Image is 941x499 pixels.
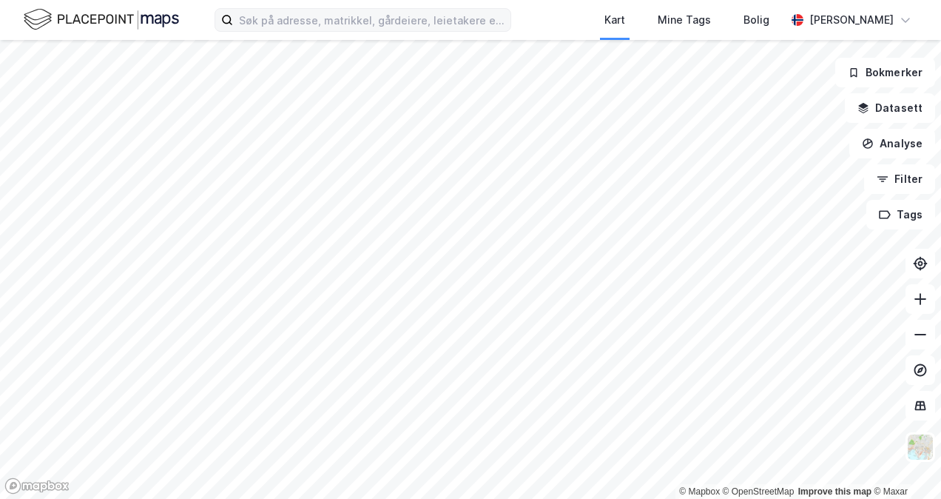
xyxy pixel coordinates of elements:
[24,7,179,33] img: logo.f888ab2527a4732fd821a326f86c7f29.svg
[867,428,941,499] iframe: Chat Widget
[743,11,769,29] div: Bolig
[233,9,510,31] input: Søk på adresse, matrikkel, gårdeiere, leietakere eller personer
[604,11,625,29] div: Kart
[658,11,711,29] div: Mine Tags
[809,11,894,29] div: [PERSON_NAME]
